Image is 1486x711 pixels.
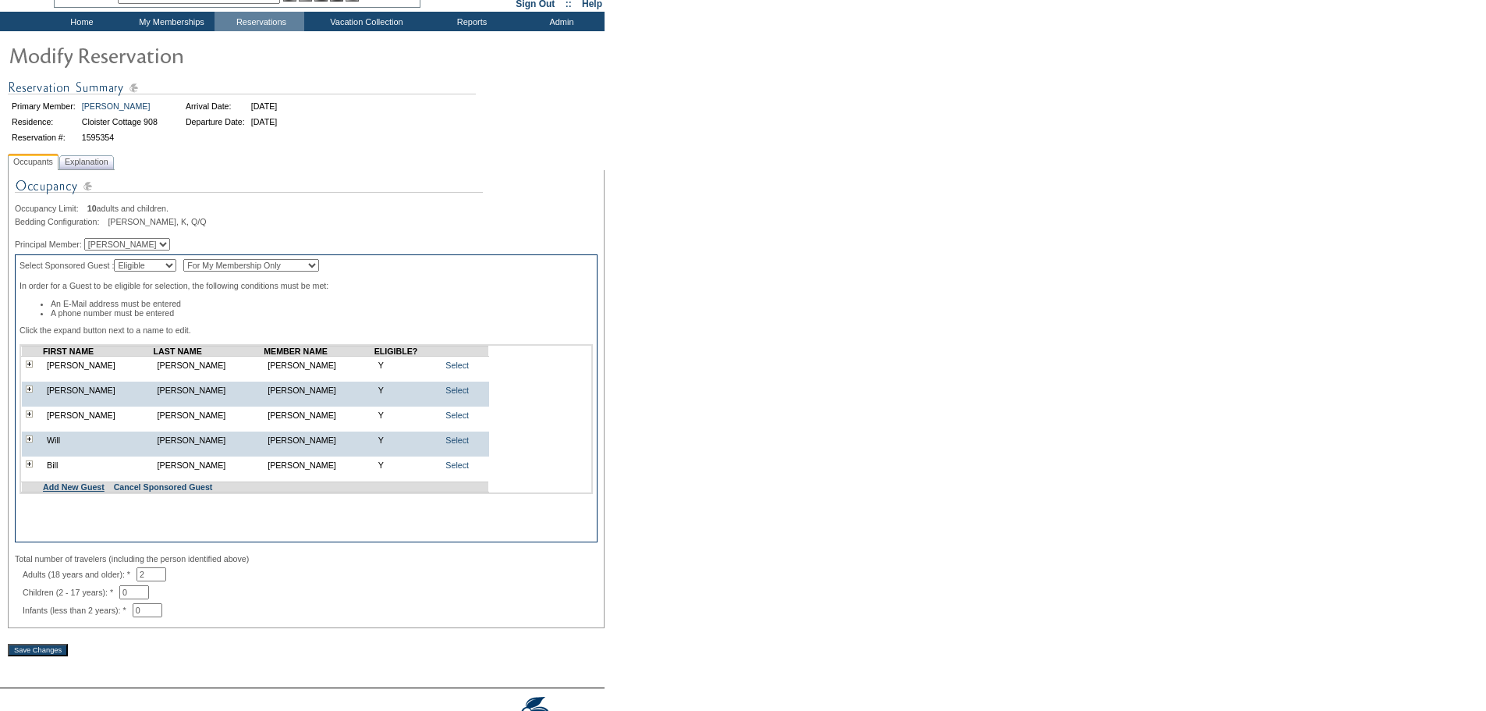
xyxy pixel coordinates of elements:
[264,407,374,424] td: [PERSON_NAME]
[264,432,374,449] td: [PERSON_NAME]
[154,432,264,449] td: [PERSON_NAME]
[374,432,438,449] td: Y
[35,12,125,31] td: Home
[43,382,154,399] td: [PERSON_NAME]
[26,460,33,467] img: plus.gif
[9,99,78,113] td: Primary Member:
[8,78,476,98] img: Reservation Summary
[445,361,469,370] a: Select
[215,12,304,31] td: Reservations
[374,357,438,375] td: Y
[26,386,33,393] img: plus.gif
[15,217,105,226] span: Bedding Configuration:
[445,460,469,470] a: Select
[183,99,247,113] td: Arrival Date:
[23,588,119,597] span: Children (2 - 17 years): *
[26,411,33,418] img: plus.gif
[82,101,151,111] a: [PERSON_NAME]
[15,204,85,213] span: Occupancy Limit:
[445,435,469,445] a: Select
[15,240,82,249] span: Principal Member:
[183,115,247,129] td: Departure Date:
[23,570,137,579] span: Adults (18 years and older): *
[80,130,160,144] td: 1595354
[9,115,78,129] td: Residence:
[304,12,425,31] td: Vacation Collection
[15,176,483,204] img: Occupancy
[108,217,206,226] span: [PERSON_NAME], K, Q/Q
[445,386,469,395] a: Select
[8,39,320,70] img: Modify Reservation
[43,407,154,424] td: [PERSON_NAME]
[15,554,598,563] div: Total number of travelers (including the person identified above)
[62,154,112,170] span: Explanation
[43,357,154,375] td: [PERSON_NAME]
[80,115,160,129] td: Cloister Cottage 908
[154,357,264,375] td: [PERSON_NAME]
[43,432,154,449] td: Will
[15,254,598,542] div: Select Sponsored Guest : In order for a Guest to be eligible for selection, the following conditi...
[10,154,56,170] span: Occupants
[43,457,154,474] td: Bill
[43,347,154,357] td: FIRST NAME
[51,308,593,318] li: A phone number must be entered
[154,347,264,357] td: LAST NAME
[87,204,97,213] span: 10
[264,382,374,399] td: [PERSON_NAME]
[23,606,133,615] span: Infants (less than 2 years): *
[9,130,78,144] td: Reservation #:
[264,357,374,375] td: [PERSON_NAME]
[374,347,438,357] td: ELIGIBLE?
[154,407,264,424] td: [PERSON_NAME]
[374,457,438,474] td: Y
[26,361,33,368] img: plus.gif
[43,482,105,492] a: Add New Guest
[445,411,469,420] a: Select
[425,12,515,31] td: Reports
[374,407,438,424] td: Y
[264,347,374,357] td: MEMBER NAME
[8,644,68,656] input: Save Changes
[26,435,33,443] img: plus.gif
[154,457,264,474] td: [PERSON_NAME]
[114,482,213,492] a: Cancel Sponsored Guest
[249,99,280,113] td: [DATE]
[125,12,215,31] td: My Memberships
[51,299,593,308] li: An E-Mail address must be entered
[264,457,374,474] td: [PERSON_NAME]
[15,204,598,213] div: adults and children.
[249,115,280,129] td: [DATE]
[515,12,605,31] td: Admin
[154,382,264,399] td: [PERSON_NAME]
[374,382,438,399] td: Y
